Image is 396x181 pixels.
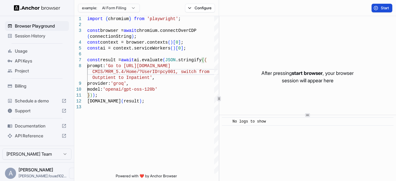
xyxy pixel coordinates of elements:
span: ; [183,46,186,51]
div: 11 [74,93,81,98]
span: const [87,28,100,33]
span: 0 [176,40,178,45]
span: , [126,81,129,86]
span: await [121,58,134,62]
span: ; [178,16,181,21]
div: 1 [74,16,81,22]
span: from [134,16,144,21]
span: chromium.connectOverCDP [137,28,196,33]
span: example: [82,6,97,11]
div: 9 [74,81,81,87]
span: ] [178,40,181,45]
button: Open menu [69,168,80,179]
span: ( [170,46,173,51]
p: After pressing , your browser session will appear here [261,69,354,84]
span: { [105,16,108,21]
div: Billing [5,81,69,91]
span: CMIS/MRM_5.4/Home/?UserID=pcy001, switch from [93,69,209,74]
div: 8 [74,63,81,69]
span: ) [170,40,173,45]
span: } [129,16,131,21]
span: import [87,16,103,21]
div: Schedule a demo [5,96,69,106]
div: 2 [74,22,81,28]
div: Browser Playground [5,21,69,31]
span: browser = [100,28,124,33]
span: ( [121,99,123,104]
span: 'playwright' [147,16,178,21]
img: Anchor Logo [14,5,60,11]
span: ai = context.serviceWorkers [100,46,170,51]
div: API Keys [5,56,69,66]
span: JSON [165,58,176,62]
span: Session History [15,33,67,39]
button: Start [372,4,392,12]
div: 12 [74,98,81,104]
span: 0 [178,46,181,51]
span: , [152,75,155,80]
span: Ahmed Barakat [19,167,53,172]
span: ) [90,93,92,98]
div: 5 [74,45,81,51]
span: ​ [225,119,228,125]
span: Support [15,108,59,114]
span: Usage [15,48,67,54]
span: ahmed.fouad1020@gmail.com [19,174,67,178]
span: ; [95,93,97,98]
span: Start [381,6,390,11]
div: 4 [74,40,81,45]
span: API Reference [15,133,59,139]
span: API Keys [15,58,67,64]
span: ( [163,58,165,62]
span: ; [181,40,183,45]
span: } [87,93,90,98]
span: provider: [87,81,111,86]
span: Schedule a demo [15,98,59,104]
span: Browser Playground [15,23,67,29]
span: ; [134,34,136,39]
span: { [204,58,207,62]
span: 'Go to [URL][DOMAIN_NAME] [105,63,170,68]
div: Project [5,66,69,76]
span: chromium [108,16,129,21]
span: model: [87,87,103,92]
div: A [5,168,16,179]
span: ai.evaluate [134,58,162,62]
span: start browser [292,70,323,76]
span: ( [168,40,170,45]
span: result [124,99,139,104]
span: [ [176,46,178,51]
span: const [87,46,100,51]
span: 'groq' [111,81,126,86]
span: context = browser.contexts [100,40,168,45]
span: Powered with ❤️ by Anchor Browser [116,174,177,181]
span: ] [181,46,183,51]
div: Usage [5,46,69,56]
span: prompt: [87,63,105,68]
span: ; [142,99,144,104]
span: ) [93,93,95,98]
div: 6 [74,51,81,57]
span: Outptient to Inpatient' [93,75,152,80]
span: await [124,28,137,33]
span: Billing [15,83,67,89]
span: Project [15,68,67,74]
div: Session History [5,31,69,41]
div: API Reference [5,131,69,141]
div: 3 [74,28,81,34]
span: [DOMAIN_NAME] [87,99,121,104]
div: 13 [74,104,81,110]
span: [ [173,40,175,45]
span: result = [100,58,121,62]
span: 'openai/gpt-oss-120b' [103,87,157,92]
div: 7 [74,57,81,63]
span: No logs to show [233,119,266,124]
span: .stringify [176,58,202,62]
div: Support [5,106,69,116]
span: const [87,58,100,62]
span: ) [139,99,142,104]
span: Documentation [15,123,59,129]
span: ( [202,58,204,62]
span: connectionString [90,34,131,39]
div: Documentation [5,121,69,131]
